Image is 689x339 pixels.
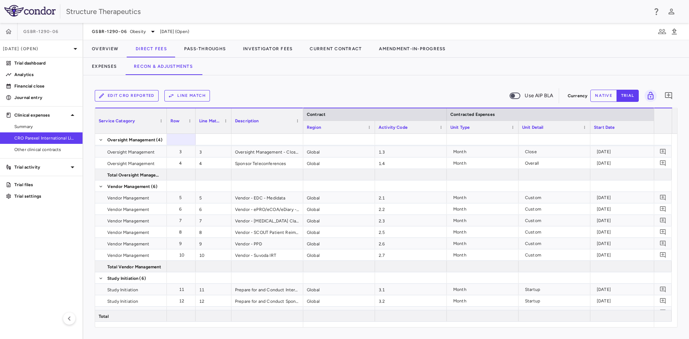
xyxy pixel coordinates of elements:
[303,157,375,169] div: Global
[14,135,77,141] span: CRO Parexel International Limited
[107,250,150,261] span: Vendor Management
[14,123,77,130] span: Summary
[14,71,77,78] p: Analytics
[14,112,68,118] p: Clinical expenses
[375,226,447,237] div: 2.5
[450,112,495,117] span: Contracted Expenses
[83,58,125,75] button: Expenses
[660,286,666,293] svg: Add comment
[597,249,658,261] div: [DATE]
[662,90,675,102] button: Add comment
[597,284,658,295] div: [DATE]
[303,307,375,318] div: Global
[107,146,155,158] span: Oversight Management
[568,93,587,99] p: Currency
[173,146,192,157] div: 3
[303,249,375,260] div: Global
[453,146,515,157] div: Month
[597,146,658,157] div: [DATE]
[231,249,303,260] div: Vendor - Suvoda IRT
[453,157,515,169] div: Month
[231,203,303,215] div: Vendor - ePRO/eCOA/eDiary - Clario
[164,90,210,102] button: Line Match
[196,295,231,306] div: 12
[375,284,447,295] div: 3.1
[450,125,470,130] span: Unit Type
[107,273,139,284] span: Study Initiation
[307,125,321,130] span: Region
[196,203,231,215] div: 6
[453,215,515,226] div: Month
[107,227,150,238] span: Vendor Management
[658,204,668,214] button: Add comment
[231,215,303,226] div: Vendor - [MEDICAL_DATA] Clario
[658,193,668,202] button: Add comment
[658,250,668,260] button: Add comment
[658,227,668,237] button: Add comment
[594,125,615,130] span: Start Date
[107,134,155,146] span: Oversight Management
[375,203,447,215] div: 2.2
[14,94,77,101] p: Journal entry
[127,40,175,57] button: Direct Fees
[375,238,447,249] div: 2.6
[196,307,231,318] div: 13
[173,192,192,203] div: 5
[525,192,587,203] div: Custom
[107,215,150,227] span: Vendor Management
[130,28,146,35] span: Obesity
[307,112,325,117] span: Contract
[160,28,189,35] span: [DATE] (Open)
[92,29,127,34] span: GSBR-1290-06
[522,125,544,130] span: Unit Detail
[196,192,231,203] div: 5
[658,147,668,156] button: Add comment
[453,295,515,307] div: Month
[66,6,647,17] div: Structure Therapeutics
[156,134,163,146] span: (4)
[658,158,668,168] button: Add comment
[107,192,150,204] span: Vendor Management
[375,215,447,226] div: 2.3
[196,226,231,237] div: 8
[375,146,447,157] div: 1.3
[231,226,303,237] div: Vendor - SCOUT Patient Reimbursement
[196,238,231,249] div: 9
[658,284,668,294] button: Add comment
[173,238,192,249] div: 9
[107,158,155,169] span: Oversight Management
[231,295,303,306] div: Prepare for and Conduct Sponsor Kickoff Meeting
[199,118,221,123] span: Line Match
[660,217,666,224] svg: Add comment
[303,295,375,306] div: Global
[525,92,553,100] span: Use AIP BLA
[590,90,617,102] button: native
[370,40,454,57] button: Amendment-In-Progress
[597,215,658,226] div: [DATE]
[107,284,138,296] span: Study Initiation
[173,157,192,169] div: 4
[231,307,303,318] div: Create Core Study Plans
[375,307,447,318] div: 3.3
[107,169,163,181] span: Total Oversight Management
[107,261,161,273] span: Total Vendor Management
[453,284,515,295] div: Month
[375,192,447,203] div: 2.1
[525,226,587,238] div: Custom
[173,226,192,238] div: 8
[173,215,192,226] div: 7
[231,238,303,249] div: Vendor - PPD
[173,284,192,295] div: 11
[303,192,375,203] div: Global
[617,90,639,102] button: trial
[642,90,657,102] span: You do not have permission to lock or unlock grids
[660,206,666,212] svg: Add comment
[196,249,231,260] div: 10
[453,203,515,215] div: Month
[453,249,515,261] div: Month
[660,240,666,247] svg: Add comment
[303,146,375,157] div: Global
[231,284,303,295] div: Prepare for and Conduct Internal Kickoff Meeting
[525,146,587,157] div: Close
[525,249,587,261] div: Custom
